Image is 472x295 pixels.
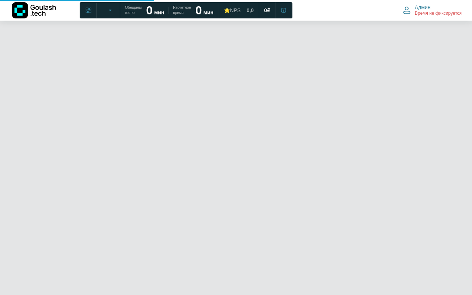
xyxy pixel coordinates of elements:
[247,7,254,14] span: 0,0
[415,4,431,11] span: Админ
[121,4,218,17] a: Обещаем гостю 0 мин Расчетное время 0 мин
[415,11,462,17] span: Время не фиксируется
[267,7,270,14] span: ₽
[195,4,202,17] strong: 0
[154,10,164,15] span: мин
[224,7,241,14] div: ⭐
[219,4,258,17] a: ⭐NPS 0,0
[399,3,466,18] button: Админ Время не фиксируется
[12,2,56,18] img: Логотип компании Goulash.tech
[203,10,213,15] span: мин
[173,5,191,15] span: Расчетное время
[264,7,267,14] span: 0
[146,4,153,17] strong: 0
[230,7,241,13] span: NPS
[125,5,142,15] span: Обещаем гостю
[260,4,275,17] a: 0 ₽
